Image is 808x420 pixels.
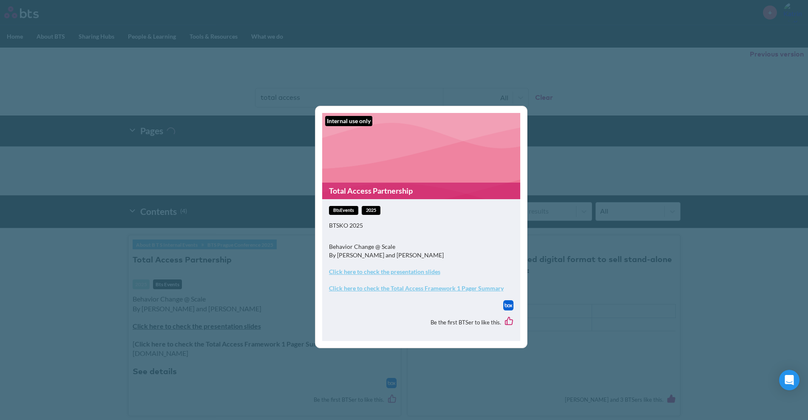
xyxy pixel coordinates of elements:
p: Behavior Change @ Scale By [PERSON_NAME] and [PERSON_NAME] [329,242,513,259]
div: Internal use only [325,116,372,126]
span: btsEvents [329,206,358,215]
a: Click here to check the presentation slides [329,268,440,275]
a: Total Access Partnership [322,183,520,199]
a: Download file from Box [503,300,513,310]
a: Click here to check the Total Access Framework 1 Pager Summary [329,285,504,292]
img: Box logo [503,300,513,310]
span: 2025 [362,206,380,215]
div: Open Intercom Messenger [779,370,799,390]
p: BTSKO 2025 [329,221,513,230]
div: Be the first BTSer to like this. [329,310,513,334]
